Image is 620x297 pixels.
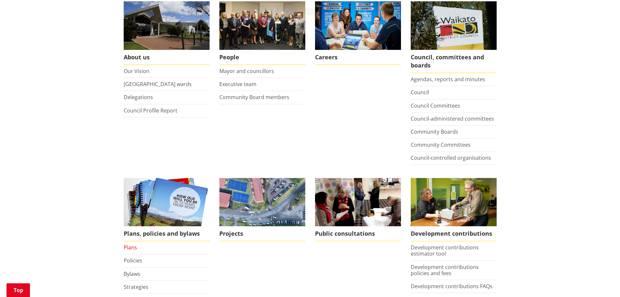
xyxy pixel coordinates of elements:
[315,226,401,241] span: Public consultations
[124,178,210,242] a: We produce a number of plans, policies and bylaws including the Long Term Plan Plans, policies an...
[124,50,210,65] span: About us
[219,178,305,227] img: DJI_0336
[411,76,485,83] a: Agendas, reports and minutes
[315,50,401,65] span: Careers
[124,244,137,251] a: Plans
[124,67,149,75] a: Our Vision
[124,257,142,264] a: Policies
[124,1,210,50] img: WDC Building 0015
[315,178,401,227] img: public-consultations
[315,178,401,242] a: public-consultations Public consultations
[411,102,460,109] a: Council Committees
[124,270,140,277] a: Bylaws
[411,226,497,241] span: Development contributions
[219,178,305,242] a: Projects
[411,178,497,242] a: FInd out more about fees and fines here Development contributions
[411,141,471,148] a: Community Committees
[411,244,479,257] a: Development contributions estimator tool
[315,1,401,65] a: Careers
[124,94,153,101] a: Delegations
[411,50,497,73] span: Council, committees and boards
[411,263,479,277] a: Development contributions policies and fees
[124,107,177,114] a: Council Profile Report
[411,283,492,290] a: Development contributions FAQs
[219,1,305,65] a: 2022 Council People
[219,67,274,75] a: Mayor and councillors
[124,226,210,241] span: Plans, policies and bylaws
[219,226,305,241] span: Projects
[590,270,613,293] iframe: Messenger Launcher
[219,94,289,101] a: Community Board members
[411,128,458,135] a: Community Boards
[124,1,210,65] a: WDC Building 0015 About us
[411,154,491,161] a: Council-controlled organisations
[411,89,429,96] a: Council
[315,1,401,50] img: Office staff in meeting - Career page
[411,1,497,50] img: Waikato-District-Council-sign
[219,50,305,65] span: People
[124,283,148,290] a: Strategies
[219,81,256,88] a: Executive team
[411,178,497,227] img: Fees
[7,283,30,297] a: Top
[124,81,192,88] a: [GEOGRAPHIC_DATA] wards
[124,178,210,227] img: Long Term Plan
[219,1,305,50] img: 2022 Council
[411,115,494,122] a: Council-administered committees
[411,1,497,73] a: Waikato-District-Council-sign Council, committees and boards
